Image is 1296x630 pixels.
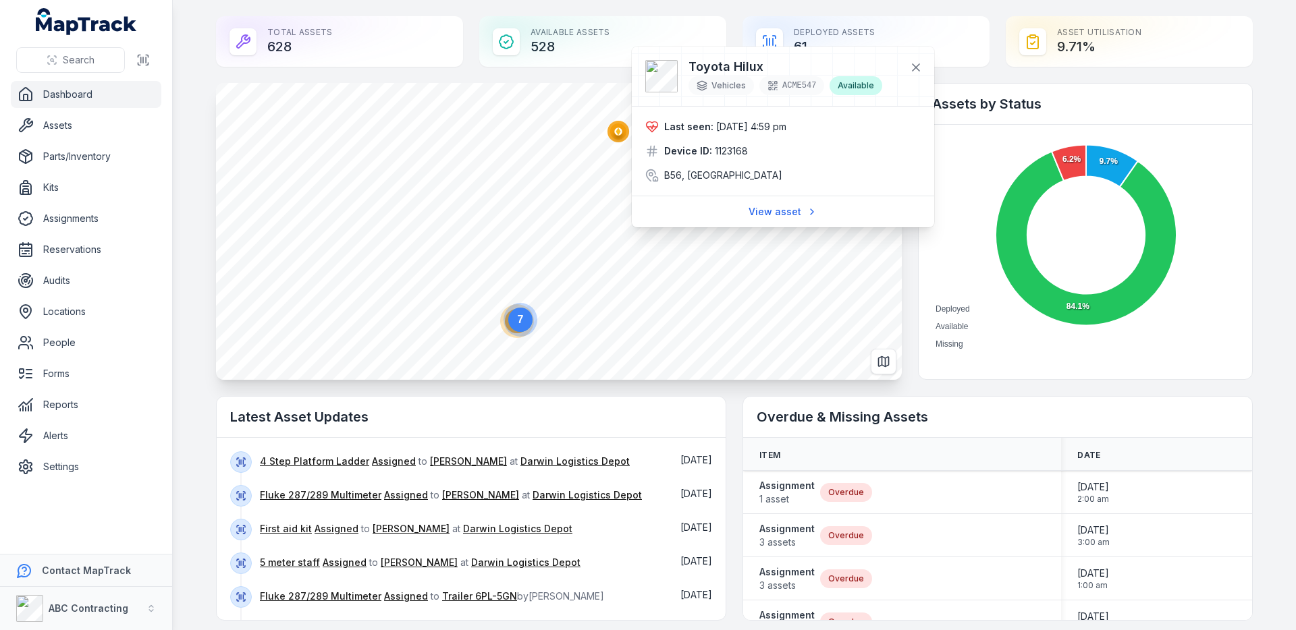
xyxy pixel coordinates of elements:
a: [PERSON_NAME] [430,455,507,468]
a: Assigned [323,556,367,569]
a: Assigned [384,488,428,502]
span: [DATE] [1077,610,1109,623]
div: Overdue [820,569,872,588]
span: 3:00 am [1077,537,1110,548]
div: Overdue [820,526,872,545]
strong: Contact MapTrack [42,565,131,576]
a: Trailer 6PL-5GN [442,590,517,603]
span: Search [63,53,94,67]
h2: Assets by Status [932,94,1239,113]
span: Date [1077,450,1100,461]
span: to at [260,523,572,534]
time: 16/09/2025, 12:26:03 pm [680,555,712,567]
a: Darwin Logistics Depot [533,488,642,502]
a: Alerts [11,422,161,449]
a: Kits [11,174,161,201]
span: to at [260,489,642,500]
a: Dashboard [11,81,161,108]
span: 2:00 am [1077,494,1109,505]
a: View asset [740,199,826,225]
a: Assets [11,112,161,139]
a: [PERSON_NAME] [381,556,458,569]
span: Missing [936,339,963,349]
a: Fluke 287/289 Multimeter [260,488,381,502]
span: Vehicles [711,80,746,91]
strong: Assignment [759,608,815,622]
a: Darwin Logistics Depot [520,455,630,468]
a: Reservations [11,236,161,263]
span: 3 assets [759,536,815,549]
strong: Assignment [759,479,815,492]
time: 16/09/2025, 12:09:54 pm [680,589,712,600]
span: [DATE] [680,521,712,533]
span: 1:00 am [1077,580,1109,591]
a: Reports [11,391,161,418]
button: Switch to Map View [871,349,896,374]
a: Assignment3 assets [759,565,815,592]
strong: Assignment [759,565,815,579]
span: to at [260,455,630,467]
span: [DATE] [680,589,712,600]
a: First aid kit [260,522,312,536]
a: Audits [11,267,161,294]
span: [DATE] [680,454,712,465]
a: Settings [11,453,161,480]
span: 1123168 [715,144,748,158]
strong: Device ID: [664,144,712,158]
span: Item [759,450,780,461]
h3: Toyota Hilux [688,57,882,76]
span: B56, [GEOGRAPHIC_DATA] [664,169,782,182]
a: 4 Step Platform Ladder [260,455,369,468]
a: Assigned [315,522,358,536]
span: [DATE] [1077,480,1109,494]
a: 5 meter staff [260,556,320,569]
a: People [11,329,161,356]
a: Darwin Logistics Depot [463,522,572,536]
strong: ABC Contracting [49,602,128,614]
time: 30/11/2024, 3:00:00 am [1077,523,1110,548]
span: Deployed [936,304,970,314]
time: 16/09/2025, 12:26:03 pm [680,488,712,499]
span: 3 assets [759,579,815,592]
a: Assignment1 asset [759,479,815,506]
span: [DATE] [1077,567,1109,580]
div: Overdue [820,483,872,502]
span: [DATE] 4:59 pm [716,121,786,132]
div: ACME547 [759,76,824,95]
span: to at [260,556,580,568]
a: Forms [11,360,161,387]
canvas: Map [216,83,902,380]
strong: Last seen: [664,120,713,134]
time: 12/12/2024, 4:59:00 pm [716,121,786,132]
a: [PERSON_NAME] [373,522,450,536]
a: [PERSON_NAME] [442,488,519,502]
a: Locations [11,298,161,325]
span: [DATE] [680,555,712,567]
a: Assignments [11,205,161,232]
text: 7 [518,314,524,325]
button: Search [16,47,125,73]
a: MapTrack [36,8,137,35]
span: Available [936,322,968,331]
span: to by [PERSON_NAME] [260,590,604,602]
a: Assignment3 assets [759,522,815,549]
a: Assigned [384,590,428,603]
a: Darwin Logistics Depot [471,556,580,569]
div: Available [830,76,882,95]
a: Assigned [372,455,416,468]
a: Fluke 287/289 Multimeter [260,590,381,603]
a: Parts/Inventory [11,143,161,170]
time: 16/09/2025, 12:26:03 pm [680,454,712,465]
strong: Assignment [759,522,815,536]
span: [DATE] [1077,523,1110,537]
time: 16/09/2025, 12:26:03 pm [680,521,712,533]
span: 1 asset [759,492,815,506]
time: 31/01/2025, 1:00:00 am [1077,567,1109,591]
h2: Overdue & Missing Assets [757,407,1239,426]
h2: Latest Asset Updates [230,407,712,426]
span: [DATE] [680,488,712,499]
time: 31/08/2024, 2:00:00 am [1077,480,1109,505]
